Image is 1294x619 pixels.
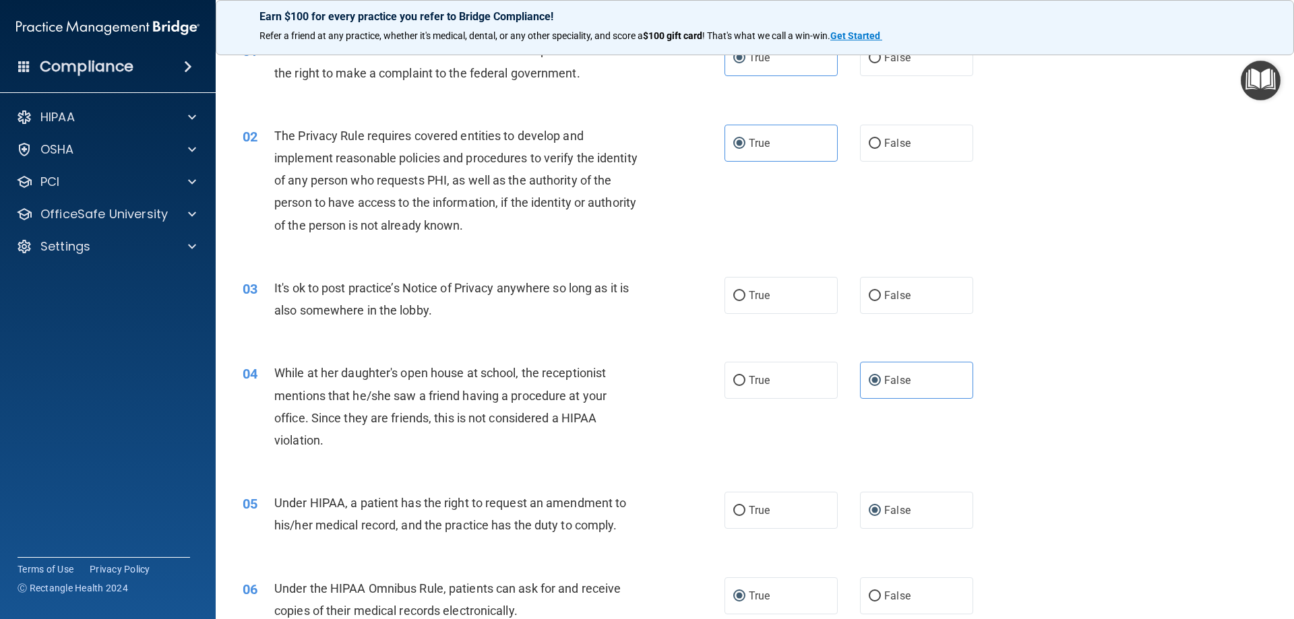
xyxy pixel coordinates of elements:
strong: $100 gift card [643,30,702,41]
input: True [733,591,745,601]
span: False [884,137,911,150]
p: Settings [40,238,90,255]
span: False [884,289,911,302]
span: False [884,504,911,517]
p: PCI [40,174,59,190]
span: True [749,289,770,302]
span: 06 [243,581,257,597]
span: 02 [243,129,257,145]
p: HIPAA [40,109,75,125]
p: OSHA [40,141,74,158]
input: True [733,291,745,301]
input: True [733,53,745,63]
span: The Privacy Rule requires covered entities to develop and implement reasonable policies and proce... [274,129,638,232]
span: Under HIPAA, a patient has the right to request an amendment to his/her medical record, and the p... [274,496,626,532]
input: True [733,139,745,149]
a: PCI [16,174,196,190]
a: OSHA [16,141,196,158]
a: Settings [16,238,196,255]
strong: Get Started [830,30,880,41]
span: True [749,374,770,387]
span: False [884,374,911,387]
span: 05 [243,496,257,512]
span: False [884,51,911,64]
a: OfficeSafe University [16,206,196,222]
span: True [749,504,770,517]
a: HIPAA [16,109,196,125]
a: Privacy Policy [90,562,150,576]
input: False [869,53,881,63]
span: True [749,51,770,64]
input: False [869,591,881,601]
span: 03 [243,281,257,297]
span: Patients who believe that their PHI has been compromised have the right to make a complaint to th... [274,43,621,79]
input: False [869,376,881,386]
input: False [869,506,881,516]
span: 04 [243,366,257,382]
span: Refer a friend at any practice, whether it's medical, dental, or any other speciality, and score a [259,30,643,41]
p: Earn $100 for every practice you refer to Bridge Compliance! [259,10,1250,23]
input: False [869,139,881,149]
span: False [884,589,911,602]
span: Ⓒ Rectangle Health 2024 [18,581,128,595]
input: False [869,291,881,301]
span: True [749,137,770,150]
input: True [733,376,745,386]
span: ! That's what we call a win-win. [702,30,830,41]
input: True [733,506,745,516]
button: Open Resource Center [1241,61,1281,100]
h4: Compliance [40,57,133,76]
a: Terms of Use [18,562,73,576]
span: True [749,589,770,602]
a: Get Started [830,30,882,41]
span: Under the HIPAA Omnibus Rule, patients can ask for and receive copies of their medical records el... [274,581,621,618]
img: PMB logo [16,14,199,41]
p: OfficeSafe University [40,206,168,222]
span: While at her daughter's open house at school, the receptionist mentions that he/she saw a friend ... [274,366,607,447]
span: It's ok to post practice’s Notice of Privacy anywhere so long as it is also somewhere in the lobby. [274,281,629,317]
